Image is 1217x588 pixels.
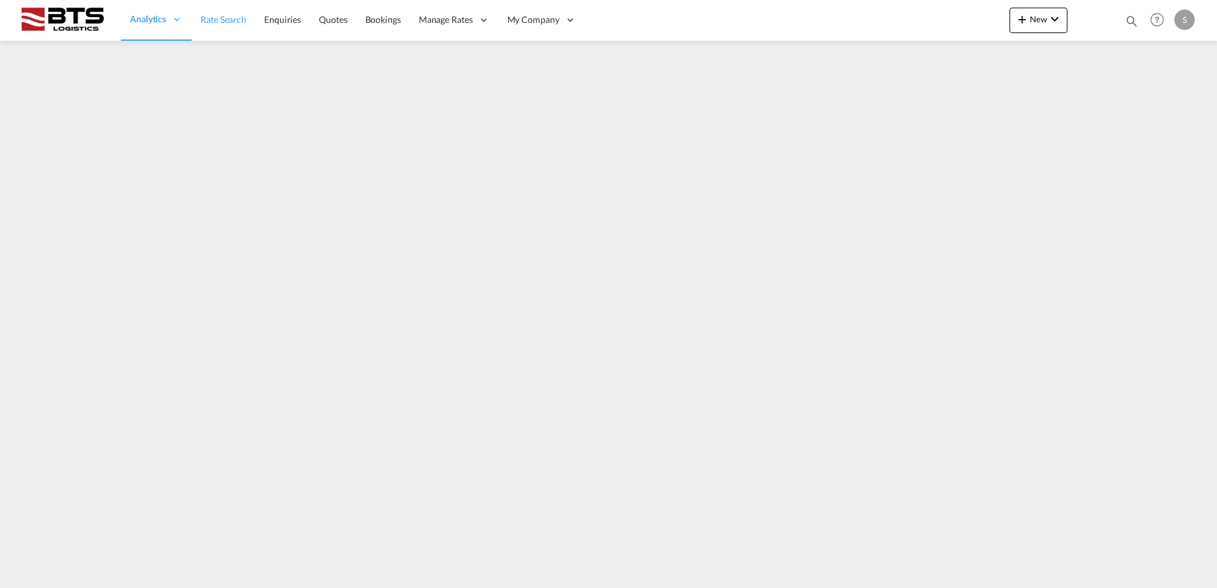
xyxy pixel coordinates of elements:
[1174,10,1195,30] div: S
[419,13,473,26] span: Manage Rates
[507,13,559,26] span: My Company
[1009,8,1067,33] button: icon-plus 400-fgNewicon-chevron-down
[1146,9,1168,31] span: Help
[130,13,166,25] span: Analytics
[200,14,246,25] span: Rate Search
[319,14,347,25] span: Quotes
[1125,14,1139,28] md-icon: icon-magnify
[365,14,401,25] span: Bookings
[1125,14,1139,33] div: icon-magnify
[1015,11,1030,27] md-icon: icon-plus 400-fg
[264,14,301,25] span: Enquiries
[1146,9,1174,32] div: Help
[1047,11,1062,27] md-icon: icon-chevron-down
[1015,14,1062,24] span: New
[19,6,105,34] img: cdcc71d0be7811ed9adfbf939d2aa0e8.png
